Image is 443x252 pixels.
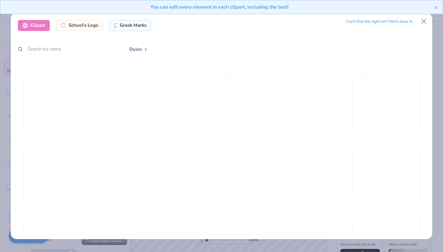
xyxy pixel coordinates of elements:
[5,3,434,11] div: You can edit every element in each clipart, including the text!
[346,16,413,27] div: Can’t find the right art? We’ll draw it.
[434,3,438,11] button: close
[18,43,116,55] input: Search by name
[109,20,151,31] div: Greek Marks
[122,43,154,55] button: Styles
[56,20,103,31] div: School's Logo
[418,16,430,27] button: Close
[18,20,50,31] div: Clipart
